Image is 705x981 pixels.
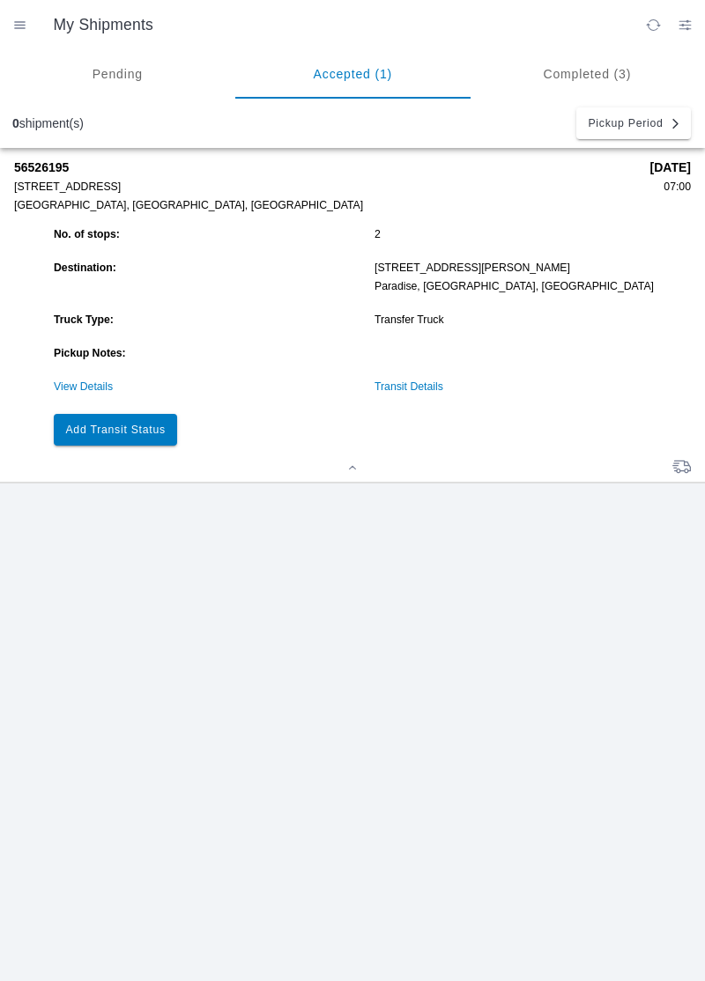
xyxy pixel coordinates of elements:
[588,118,663,129] span: Pickup Period
[14,160,638,174] strong: 56526195
[235,49,471,99] ion-segment-button: Accepted (1)
[54,262,116,274] strong: Destination:
[470,49,705,99] ion-segment-button: Completed (3)
[375,262,686,274] div: [STREET_ADDRESS][PERSON_NAME]
[54,347,126,359] strong: Pickup Notes:
[54,313,114,326] strong: Truck Type:
[650,160,691,174] strong: [DATE]
[370,309,691,330] ion-col: Transfer Truck
[650,181,691,193] div: 07:00
[375,280,686,292] div: Paradise, [GEOGRAPHIC_DATA], [GEOGRAPHIC_DATA]
[14,199,638,211] div: [GEOGRAPHIC_DATA], [GEOGRAPHIC_DATA], [GEOGRAPHIC_DATA]
[370,224,691,245] ion-col: 2
[14,181,638,193] div: [STREET_ADDRESS]
[12,116,84,130] div: shipment(s)
[36,16,637,34] ion-title: My Shipments
[54,380,113,393] a: View Details
[12,116,19,130] b: 0
[375,380,443,393] a: Transit Details
[54,228,120,240] strong: No. of stops:
[54,414,177,446] ion-button: Add Transit Status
